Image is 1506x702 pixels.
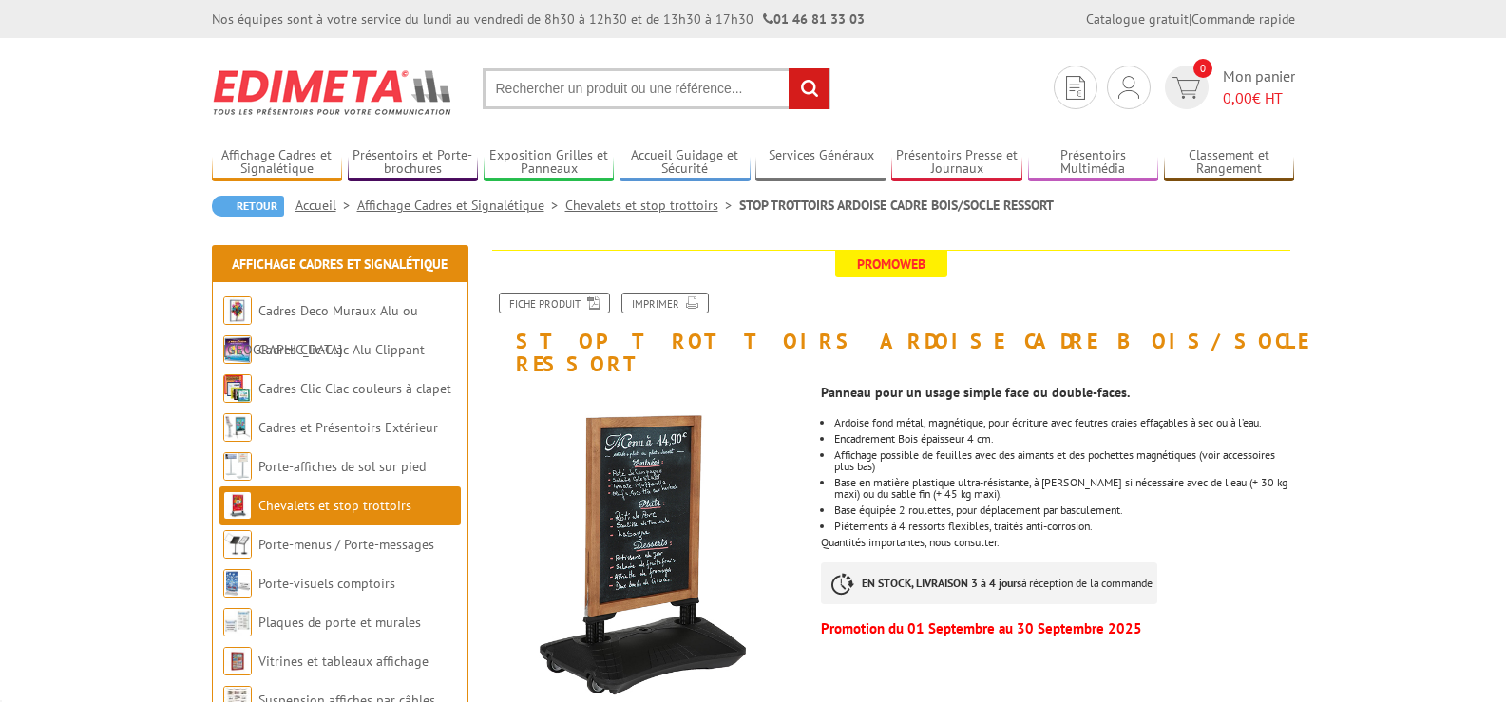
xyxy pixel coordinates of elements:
li: Encadrement Bois épaisseur 4 cm. [834,433,1294,445]
img: Cadres et Présentoirs Extérieur [223,413,252,442]
div: Nos équipes sont à votre service du lundi au vendredi de 8h30 à 12h30 et de 13h30 à 17h30 [212,9,865,28]
a: Exposition Grilles et Panneaux [484,147,615,179]
img: Porte-visuels comptoirs [223,569,252,598]
span: Promoweb [835,251,947,277]
li: Affichage possible de feuilles avec des aimants et des pochettes magnétiques (voir accessoires pl... [834,449,1294,472]
a: Présentoirs Multimédia [1028,147,1159,179]
p: à réception de la commande [821,562,1157,604]
a: devis rapide 0 Mon panier 0,00€ HT [1160,66,1295,109]
img: Plaques de porte et murales [223,608,252,636]
span: 0 [1193,59,1212,78]
li: Ardoise fond métal, magnétique, pour écriture avec feutres craies effaçables à sec ou à l’eau. [834,417,1294,428]
img: Chevalets et stop trottoirs [223,491,252,520]
p: Promotion du 01 Septembre au 30 Septembre 2025 [821,623,1294,635]
a: Services Généraux [755,147,886,179]
a: Cadres Deco Muraux Alu ou [GEOGRAPHIC_DATA] [223,302,418,358]
img: Vitrines et tableaux affichage [223,647,252,675]
img: Cadres Clic-Clac couleurs à clapet [223,374,252,403]
img: Edimeta [212,57,454,127]
strong: Panneau pour un usage simple face ou double-faces. [821,384,1130,401]
img: Porte-affiches de sol sur pied [223,452,252,481]
a: Présentoirs Presse et Journaux [891,147,1022,179]
li: Piètements à 4 ressorts flexibles, traités anti-corrosion. [834,521,1294,532]
div: | [1086,9,1295,28]
a: Catalogue gratuit [1086,10,1189,28]
a: Cadres Clic-Clac couleurs à clapet [258,380,451,397]
img: devis rapide [1118,76,1139,99]
li: Base en matière plastique ultra-résistante, à [PERSON_NAME] si nécessaire avec de l'eau (+ 30 kg ... [834,477,1294,500]
img: devis rapide [1172,77,1200,99]
a: Présentoirs et Porte-brochures [348,147,479,179]
strong: EN STOCK, LIVRAISON 3 à 4 jours [862,576,1021,590]
div: Quantités importantes, nous consulter. [821,375,1308,644]
strong: 01 46 81 33 03 [763,10,865,28]
img: devis rapide [1066,76,1085,100]
img: Porte-menus / Porte-messages [223,530,252,559]
a: Chevalets et stop trottoirs [258,497,411,514]
a: Imprimer [621,293,709,313]
a: Affichage Cadres et Signalétique [232,256,448,273]
a: Porte-affiches de sol sur pied [258,458,426,475]
a: Classement et Rangement [1164,147,1295,179]
span: 0,00 [1223,88,1252,107]
a: Fiche produit [499,293,610,313]
a: Porte-menus / Porte-messages [258,536,434,553]
a: Chevalets et stop trottoirs [565,197,739,214]
a: Accueil Guidage et Sécurité [620,147,751,179]
a: Vitrines et tableaux affichage [258,653,429,670]
input: Rechercher un produit ou une référence... [483,68,830,109]
a: Porte-visuels comptoirs [258,575,395,592]
a: Retour [212,196,284,217]
input: rechercher [789,68,829,109]
a: Commande rapide [1191,10,1295,28]
img: Cadres Deco Muraux Alu ou Bois [223,296,252,325]
a: Cadres Clic-Clac Alu Clippant [258,341,425,358]
li: Base équipée 2 roulettes, pour déplacement par basculement. [834,504,1294,516]
a: Accueil [295,197,357,214]
span: € HT [1223,87,1295,109]
a: Plaques de porte et murales [258,614,421,631]
a: Cadres et Présentoirs Extérieur [258,419,438,436]
li: STOP TROTTOIRS ARDOISE CADRE BOIS/SOCLE RESSORT [739,196,1054,215]
span: Mon panier [1223,66,1295,109]
a: Affichage Cadres et Signalétique [357,197,565,214]
a: Affichage Cadres et Signalétique [212,147,343,179]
